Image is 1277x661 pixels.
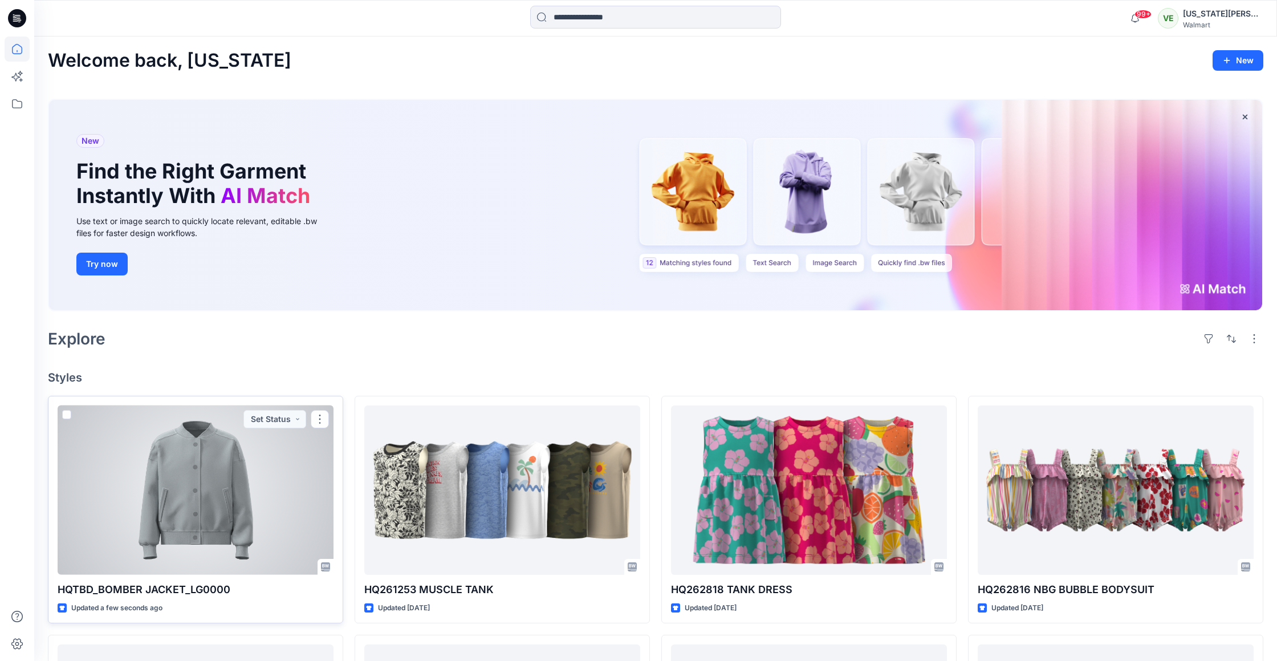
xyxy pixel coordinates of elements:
[76,159,316,208] h1: Find the Right Garment Instantly With
[671,405,947,575] a: HQ262818 TANK DRESS
[685,602,737,614] p: Updated [DATE]
[71,602,162,614] p: Updated a few seconds ago
[1183,21,1263,29] div: Walmart
[1213,50,1263,71] button: New
[58,405,334,575] a: HQTBD_BOMBER JACKET_LG0000
[58,582,334,598] p: HQTBD_BOMBER JACKET_LG0000
[221,183,310,208] span: AI Match
[378,602,430,614] p: Updated [DATE]
[48,330,105,348] h2: Explore
[48,50,291,71] h2: Welcome back, [US_STATE]
[1183,7,1263,21] div: [US_STATE][PERSON_NAME]
[364,405,640,575] a: HQ261253 MUSCLE TANK
[48,371,1263,384] h4: Styles
[991,602,1043,614] p: Updated [DATE]
[76,253,128,275] button: Try now
[978,582,1254,598] p: HQ262816 NBG BUBBLE BODYSUIT
[76,215,333,239] div: Use text or image search to quickly locate relevant, editable .bw files for faster design workflows.
[82,134,99,148] span: New
[1158,8,1178,29] div: VE
[671,582,947,598] p: HQ262818 TANK DRESS
[1134,10,1152,19] span: 99+
[978,405,1254,575] a: HQ262816 NBG BUBBLE BODYSUIT
[364,582,640,598] p: HQ261253 MUSCLE TANK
